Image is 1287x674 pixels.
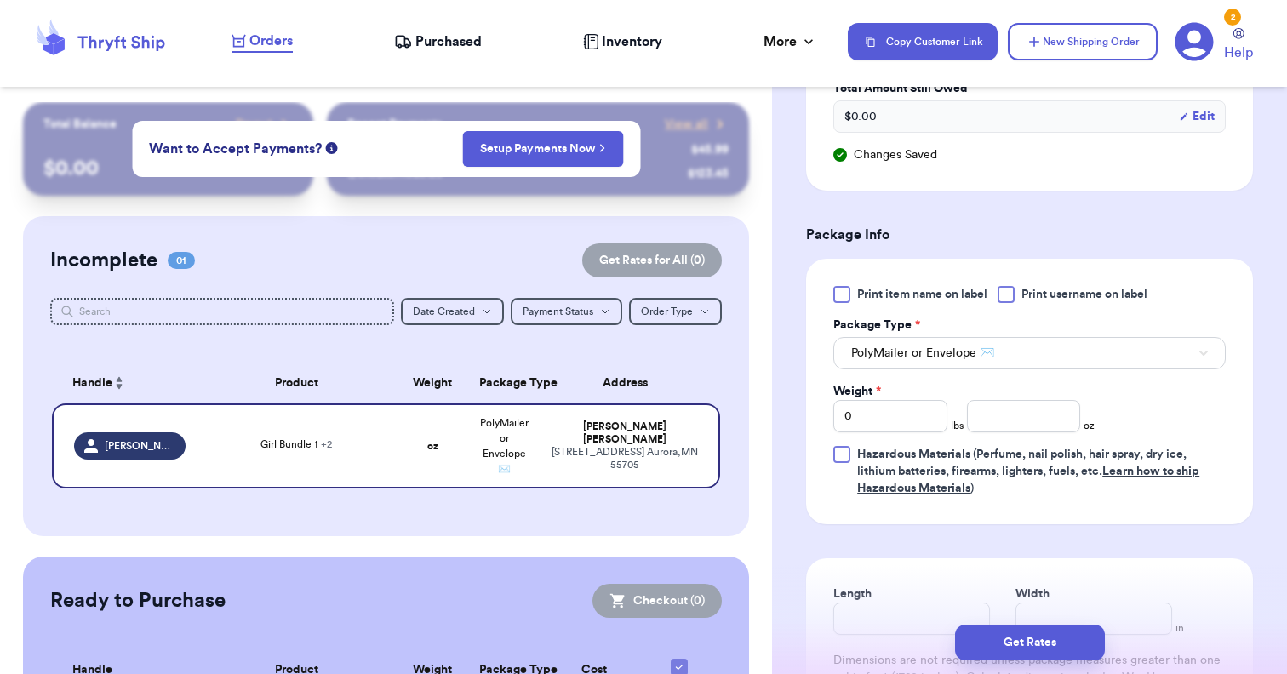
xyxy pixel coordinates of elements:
a: Purchased [394,31,482,52]
span: Handle [72,374,112,392]
button: New Shipping Order [1008,23,1158,60]
label: Length [833,585,872,603]
div: $ 123.45 [688,165,729,182]
strong: oz [427,441,438,451]
p: Recent Payments [347,116,442,133]
a: Help [1224,28,1253,63]
button: Get Rates for All (0) [582,243,722,277]
span: lbs [951,419,964,432]
span: (Perfume, nail polish, hair spray, dry ice, lithium batteries, firearms, lighters, fuels, etc. ) [857,448,1199,494]
th: Weight [397,363,468,403]
input: Search [50,298,394,325]
button: Checkout (0) [592,584,722,618]
span: Payment Status [523,306,593,317]
span: Purchased [415,31,482,52]
p: $ 0.00 [43,155,293,182]
span: PolyMailer or Envelope ✉️ [851,345,994,362]
button: PolyMailer or Envelope ✉️ [833,337,1226,369]
span: Date Created [413,306,475,317]
button: Order Type [629,298,722,325]
div: [PERSON_NAME] [PERSON_NAME] [551,420,698,446]
button: Payment Status [511,298,622,325]
span: Print username on label [1021,286,1147,303]
a: Orders [232,31,293,53]
span: oz [1084,419,1095,432]
div: More [764,31,817,52]
button: Date Created [401,298,504,325]
button: Setup Payments Now [462,131,623,167]
span: Help [1224,43,1253,63]
button: Sort ascending [112,373,126,393]
th: Package Type [469,363,541,403]
span: Orders [249,31,293,51]
span: Print item name on label [857,286,987,303]
h2: Incomplete [50,247,157,274]
a: 2 [1175,22,1214,61]
label: Weight [833,383,881,400]
div: 2 [1224,9,1241,26]
a: Payout [236,116,293,133]
span: View all [665,116,708,133]
span: + 2 [321,439,332,449]
label: Package Type [833,317,920,334]
span: Payout [236,116,272,133]
a: Inventory [583,31,662,52]
span: Inventory [602,31,662,52]
span: $ 0.00 [844,108,877,125]
span: Changes Saved [854,146,937,163]
h2: Ready to Purchase [50,587,226,614]
span: Order Type [641,306,693,317]
button: Copy Customer Link [848,23,998,60]
button: Edit [1179,108,1215,125]
span: Girl Bundle 1 [260,439,332,449]
span: [PERSON_NAME] [105,439,175,453]
span: PolyMailer or Envelope ✉️ [480,418,529,474]
h3: Package Info [806,225,1253,245]
span: Want to Accept Payments? [149,139,322,159]
a: Setup Payments Now [480,140,605,157]
span: 01 [168,252,195,269]
a: View all [665,116,729,133]
span: Hazardous Materials [857,448,970,460]
th: Address [541,363,720,403]
button: Get Rates [955,625,1105,660]
p: Total Balance [43,116,117,133]
div: [STREET_ADDRESS] Aurora , MN 55705 [551,446,698,471]
div: $ 45.99 [691,141,729,158]
th: Product [196,363,397,403]
label: Width [1015,585,1050,603]
label: Total Amount Still Owed [833,80,1226,97]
